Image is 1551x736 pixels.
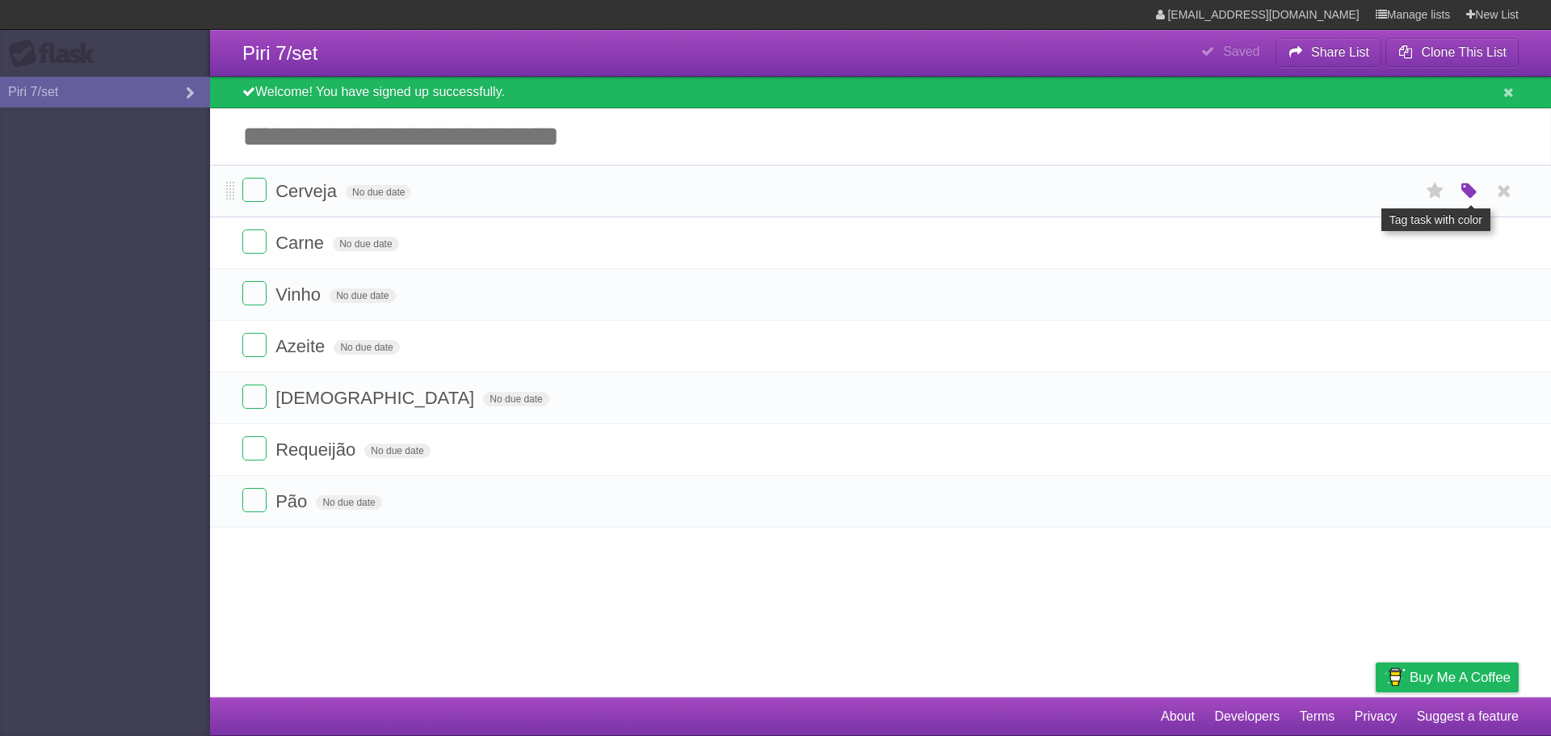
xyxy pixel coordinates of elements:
[1410,663,1511,692] span: Buy me a coffee
[242,229,267,254] label: Done
[275,439,359,460] span: Requeijão
[1311,45,1369,59] b: Share List
[1376,662,1519,692] a: Buy me a coffee
[346,185,411,200] span: No due date
[1300,701,1335,732] a: Terms
[1385,38,1519,67] button: Clone This List
[1420,178,1451,204] label: Star task
[1223,44,1259,58] b: Saved
[316,495,381,510] span: No due date
[275,388,478,408] span: [DEMOGRAPHIC_DATA]
[275,233,328,253] span: Carne
[1384,663,1406,691] img: Buy me a coffee
[210,77,1551,108] div: Welcome! You have signed up successfully.
[242,178,267,202] label: Done
[1276,38,1382,67] button: Share List
[483,392,549,406] span: No due date
[334,340,399,355] span: No due date
[333,237,398,251] span: No due date
[1421,45,1507,59] b: Clone This List
[1214,701,1280,732] a: Developers
[330,288,395,303] span: No due date
[1417,701,1519,732] a: Suggest a feature
[242,281,267,305] label: Done
[1161,701,1195,732] a: About
[275,336,329,356] span: Azeite
[242,488,267,512] label: Done
[275,284,325,305] span: Vinho
[275,491,311,511] span: Pão
[275,181,341,201] span: Cerveja
[242,42,317,64] span: Piri 7/set
[242,436,267,461] label: Done
[1355,701,1397,732] a: Privacy
[364,444,430,458] span: No due date
[242,333,267,357] label: Done
[242,385,267,409] label: Done
[8,40,105,69] div: Flask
